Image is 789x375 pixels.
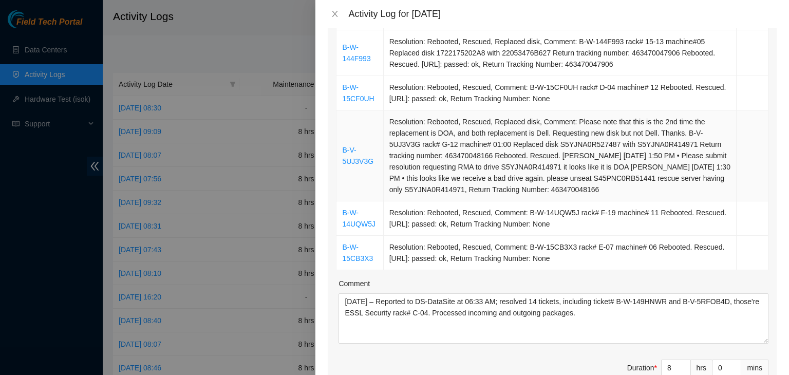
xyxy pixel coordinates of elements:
button: Close [328,9,342,19]
td: Resolution: Rebooted, Rescued, Comment: B-W-14UQW5J rack# F-19 machine# 11 Rebooted. Rescued. [UR... [384,201,737,236]
div: Activity Log for [DATE] [348,8,777,20]
textarea: Comment [339,293,768,344]
td: Resolution: Rebooted, Rescued, Replaced disk, Comment: B-W-144F993 rack# 15-13 machine#05 Replace... [384,30,737,76]
a: B-W-14UQW5J [342,209,375,228]
td: Resolution: Rebooted, Rescued, Comment: B-W-15CF0UH rack# D-04 machine# 12 Rebooted. Rescued. [UR... [384,76,737,110]
a: B-W-144F993 [342,43,370,63]
div: Duration [627,362,657,373]
span: close [331,10,339,18]
label: Comment [339,278,370,289]
td: Resolution: Rebooted, Rescued, Replaced disk, Comment: Please note that this is the 2nd time the ... [384,110,737,201]
a: B-V-5UJ3V3G [342,146,373,165]
td: Resolution: Rebooted, Rescued, Comment: B-W-15CB3X3 rack# E-07 machine# 06 Rebooted. Rescued. [UR... [384,236,737,270]
a: B-W-15CF0UH [342,83,374,103]
a: B-W-15CB3X3 [342,243,373,262]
